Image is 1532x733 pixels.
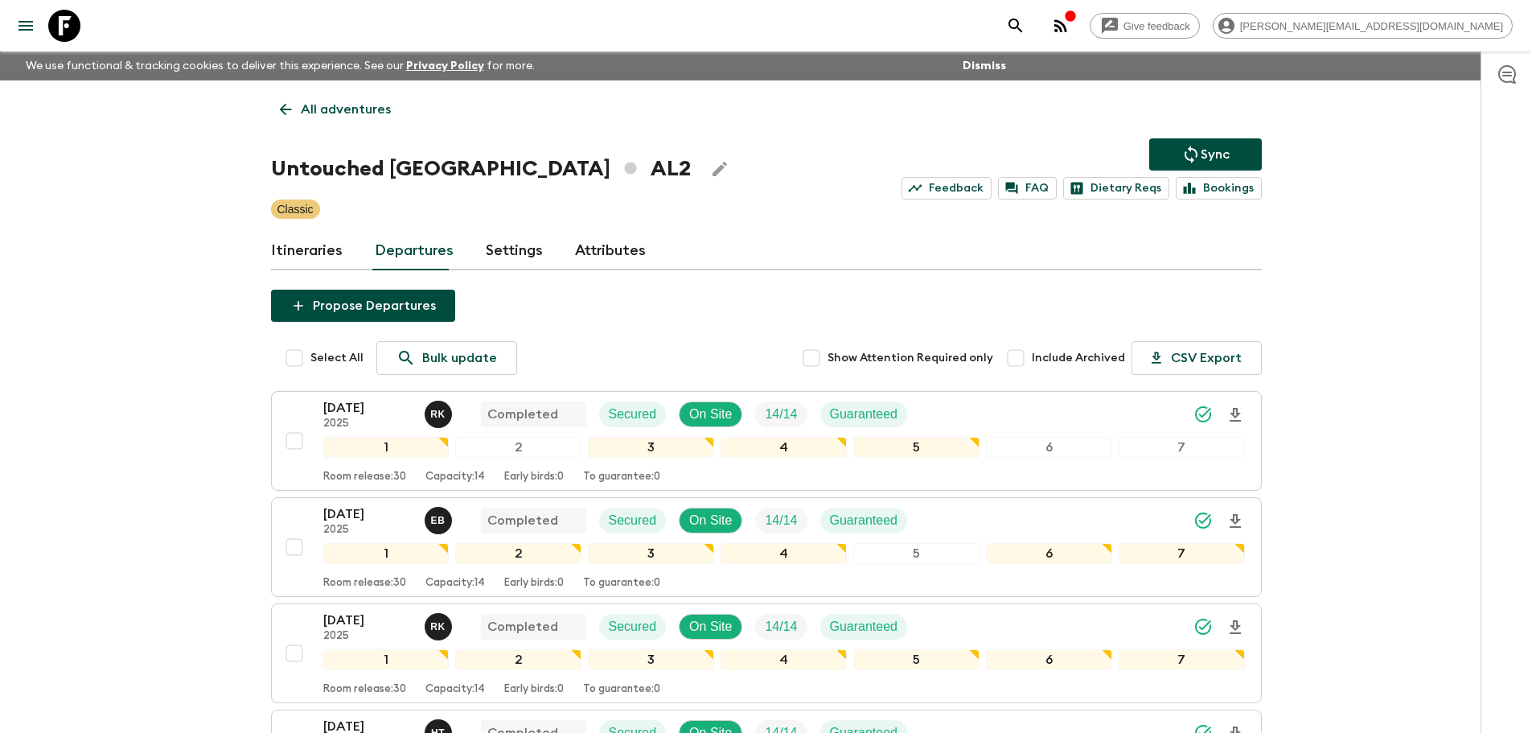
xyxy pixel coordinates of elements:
p: Early birds: 0 [504,471,564,484]
p: To guarantee: 0 [583,577,660,590]
p: Secured [609,405,657,424]
div: Trip Fill [755,402,807,427]
div: 3 [588,543,714,564]
a: Privacy Policy [406,60,484,72]
p: 2025 [323,524,412,537]
div: 4 [721,649,847,670]
div: 2 [455,437,581,458]
p: On Site [689,405,732,424]
span: [PERSON_NAME][EMAIL_ADDRESS][DOMAIN_NAME] [1231,20,1512,32]
p: Early birds: 0 [504,577,564,590]
p: Completed [487,405,558,424]
a: FAQ [998,177,1057,200]
p: Room release: 30 [323,683,406,696]
p: Capacity: 14 [425,683,485,696]
svg: Download Onboarding [1226,618,1245,637]
p: All adventures [301,100,391,119]
span: Erild Balla [425,512,455,525]
button: menu [10,10,42,42]
div: 7 [1119,437,1245,458]
button: [DATE]2025Robert KacaCompletedSecuredOn SiteTrip FillGuaranteed1234567Room release:30Capacity:14E... [271,603,1262,703]
div: Secured [599,508,667,533]
button: [DATE]2025Erild BallaCompletedSecuredOn SiteTrip FillGuaranteed1234567Room release:30Capacity:14E... [271,497,1262,597]
a: Departures [375,232,454,270]
div: 5 [853,437,980,458]
div: 7 [1119,543,1245,564]
div: 7 [1119,649,1245,670]
div: 3 [588,649,714,670]
span: Include Archived [1032,350,1125,366]
a: Dietary Reqs [1063,177,1169,200]
p: To guarantee: 0 [583,471,660,484]
button: [DATE]2025Robert KacaCompletedSecuredOn SiteTrip FillGuaranteed1234567Room release:30Capacity:14E... [271,391,1262,491]
div: Trip Fill [755,508,807,533]
p: Guaranteed [830,617,898,636]
p: [DATE] [323,611,412,630]
p: To guarantee: 0 [583,683,660,696]
a: Feedback [902,177,992,200]
p: Early birds: 0 [504,683,564,696]
p: Secured [609,617,657,636]
div: Trip Fill [755,614,807,640]
div: 6 [986,649,1112,670]
div: On Site [679,402,742,427]
p: Room release: 30 [323,471,406,484]
button: Propose Departures [271,290,455,322]
p: Capacity: 14 [425,577,485,590]
p: Room release: 30 [323,577,406,590]
div: 1 [323,649,450,670]
p: Classic [277,201,314,217]
p: Guaranteed [830,405,898,424]
p: Guaranteed [830,511,898,530]
button: Sync adventure departures to the booking engine [1149,138,1262,171]
a: Itineraries [271,232,343,270]
p: [DATE] [323,504,412,524]
a: Bulk update [376,341,517,375]
p: 2025 [323,630,412,643]
svg: Download Onboarding [1226,512,1245,531]
p: Capacity: 14 [425,471,485,484]
a: Bookings [1176,177,1262,200]
a: All adventures [271,93,400,126]
div: Secured [599,402,667,427]
span: Select All [310,350,363,366]
div: 5 [853,649,980,670]
svg: Synced Successfully [1193,405,1213,424]
p: On Site [689,617,732,636]
button: Dismiss [959,55,1010,77]
p: 2025 [323,418,412,430]
a: Attributes [575,232,646,270]
p: Sync [1201,145,1230,164]
div: 4 [721,437,847,458]
button: CSV Export [1132,341,1262,375]
div: 6 [986,543,1112,564]
p: 14 / 14 [765,617,797,636]
div: 1 [323,543,450,564]
div: 1 [323,437,450,458]
div: On Site [679,614,742,640]
p: We use functional & tracking cookies to deliver this experience. See our for more. [19,51,541,80]
div: 5 [853,543,980,564]
span: Give feedback [1115,20,1199,32]
span: Robert Kaca [425,618,455,631]
button: Edit Adventure Title [704,153,736,185]
p: Completed [487,617,558,636]
div: On Site [679,508,742,533]
div: Secured [599,614,667,640]
p: Secured [609,511,657,530]
div: [PERSON_NAME][EMAIL_ADDRESS][DOMAIN_NAME] [1213,13,1513,39]
p: 14 / 14 [765,511,797,530]
a: Give feedback [1090,13,1200,39]
p: [DATE] [323,398,412,418]
p: Bulk update [422,348,497,368]
svg: Download Onboarding [1226,406,1245,425]
p: Completed [487,511,558,530]
a: Settings [486,232,543,270]
p: 14 / 14 [765,405,797,424]
h1: Untouched [GEOGRAPHIC_DATA] AL2 [271,153,691,185]
div: 3 [588,437,714,458]
div: 6 [986,437,1112,458]
span: Robert Kaca [425,406,455,418]
p: On Site [689,511,732,530]
div: 2 [455,543,581,564]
